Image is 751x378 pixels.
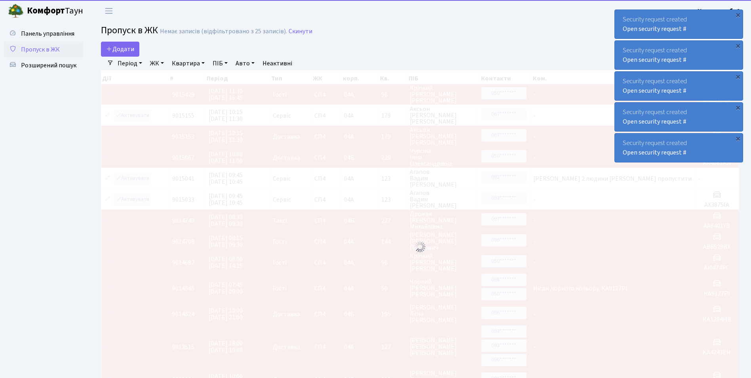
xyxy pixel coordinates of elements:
a: Неактивні [259,57,295,70]
span: Таун [27,4,83,18]
img: Обробка... [414,241,426,253]
div: × [734,11,742,19]
img: logo.png [8,3,24,19]
a: ПІБ [209,57,231,70]
a: Скинути [289,28,312,35]
a: Авто [232,57,258,70]
a: Open security request # [623,25,686,33]
a: Консьєрж б. 4. [698,6,741,16]
div: × [734,134,742,142]
a: ЖК [147,57,167,70]
span: Панель управління [21,29,74,38]
div: Немає записів (відфільтровано з 25 записів). [160,28,287,35]
span: Пропуск в ЖК [101,23,158,37]
a: Open security request # [623,117,686,126]
a: Панель управління [4,26,83,42]
b: Комфорт [27,4,65,17]
span: Додати [106,45,134,53]
a: Розширений пошук [4,57,83,73]
a: Додати [101,42,139,57]
button: Переключити навігацію [99,4,119,17]
div: Security request created [615,134,743,162]
a: Open security request # [623,55,686,64]
div: Security request created [615,72,743,100]
div: × [734,73,742,80]
div: × [734,103,742,111]
a: Квартира [169,57,208,70]
a: Пропуск в ЖК [4,42,83,57]
span: Пропуск в ЖК [21,45,60,54]
a: Open security request # [623,148,686,157]
div: Security request created [615,103,743,131]
div: × [734,42,742,50]
a: Open security request # [623,86,686,95]
a: Період [114,57,145,70]
div: Security request created [615,10,743,38]
span: Розширений пошук [21,61,76,70]
b: Консьєрж б. 4. [698,7,741,15]
div: Security request created [615,41,743,69]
